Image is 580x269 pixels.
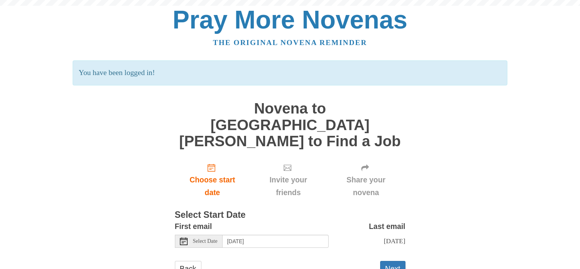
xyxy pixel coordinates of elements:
span: Select Date [193,239,218,244]
div: Click "Next" to confirm your start date first. [250,157,326,203]
a: Pray More Novenas [173,5,407,34]
a: The original novena reminder [213,38,367,47]
span: [DATE] [384,237,405,245]
p: You have been logged in! [73,60,507,85]
label: Last email [369,220,406,233]
span: Choose start date [183,174,243,199]
label: First email [175,220,212,233]
div: Click "Next" to confirm your start date first. [327,157,406,203]
h1: Novena to [GEOGRAPHIC_DATA][PERSON_NAME] to Find a Job [175,100,406,150]
h3: Select Start Date [175,210,406,220]
span: Invite your friends [258,174,319,199]
a: Choose start date [175,157,250,203]
span: Share your novena [334,174,398,199]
